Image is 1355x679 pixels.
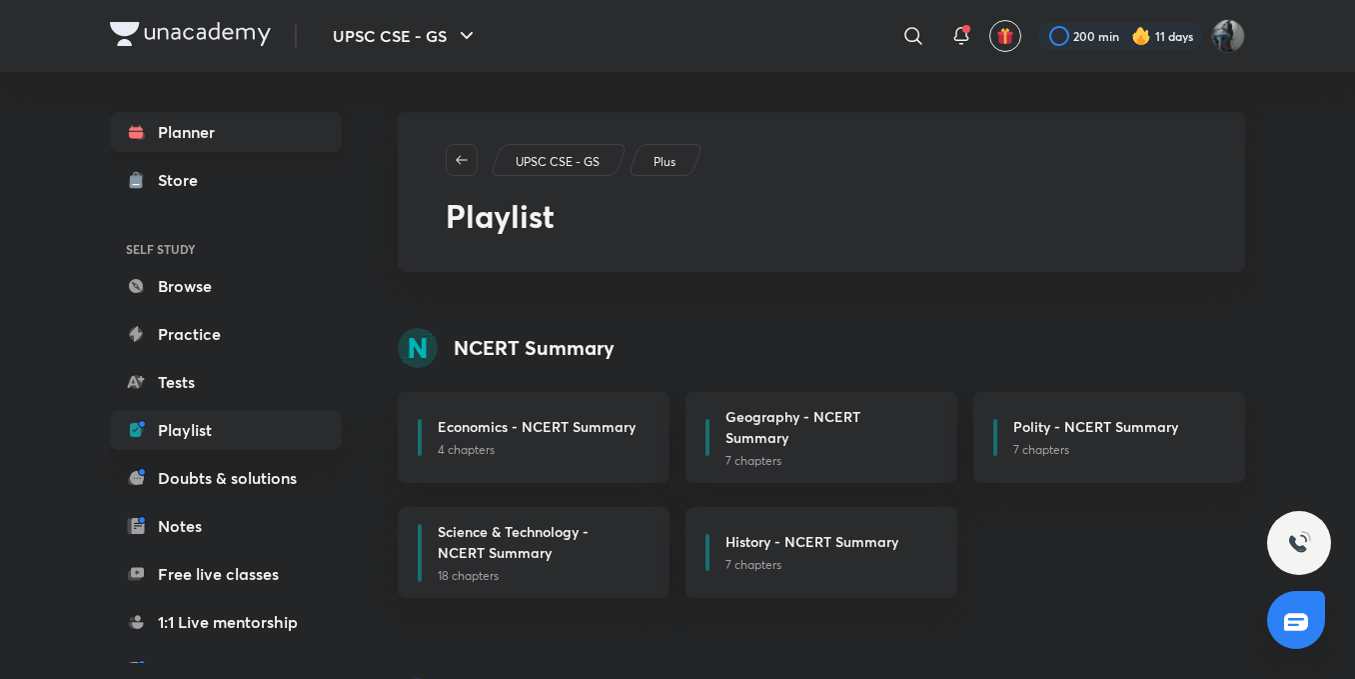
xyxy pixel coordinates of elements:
[110,232,342,266] h6: SELF STUDY
[398,328,438,368] img: syllabus
[110,160,342,200] a: Store
[110,554,342,594] a: Free live classes
[110,458,342,498] a: Doubts & solutions
[438,521,638,563] h6: Science & Technology - NCERT Summary
[110,112,342,152] a: Planner
[725,406,925,448] h6: Geography - NCERT Summary
[321,16,491,56] button: UPSC CSE - GS
[1013,416,1178,437] h6: Polity - NCERT Summary
[446,192,1197,240] h2: Playlist
[110,602,342,642] a: 1:1 Live mentorship
[685,507,957,598] a: History - NCERT Summary7 chapters
[110,314,342,354] a: Practice
[654,153,676,171] p: Plus
[438,567,646,585] p: 18 chapters
[438,416,636,437] h6: Economics - NCERT Summary
[685,392,957,483] a: Geography - NCERT Summary7 chapters
[398,507,670,598] a: Science & Technology - NCERT Summary18 chapters
[110,266,342,306] a: Browse
[989,20,1021,52] button: avatar
[110,506,342,546] a: Notes
[513,153,604,171] a: UPSC CSE - GS
[110,22,271,51] a: Company Logo
[438,441,646,459] p: 4 chapters
[516,153,600,171] p: UPSC CSE - GS
[454,333,615,363] h4: NCERT Summary
[1013,441,1221,459] p: 7 chapters
[110,22,271,46] img: Company Logo
[158,168,210,192] div: Store
[1287,531,1311,555] img: ttu
[110,362,342,402] a: Tests
[725,556,933,574] p: 7 chapters
[725,531,898,552] h6: History - NCERT Summary
[398,392,670,483] a: Economics - NCERT Summary4 chapters
[651,153,679,171] a: Plus
[1131,26,1151,46] img: streak
[725,452,933,470] p: 7 chapters
[1211,19,1245,53] img: Komal
[110,410,342,450] a: Playlist
[973,392,1245,483] a: Polity - NCERT Summary7 chapters
[996,27,1014,45] img: avatar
